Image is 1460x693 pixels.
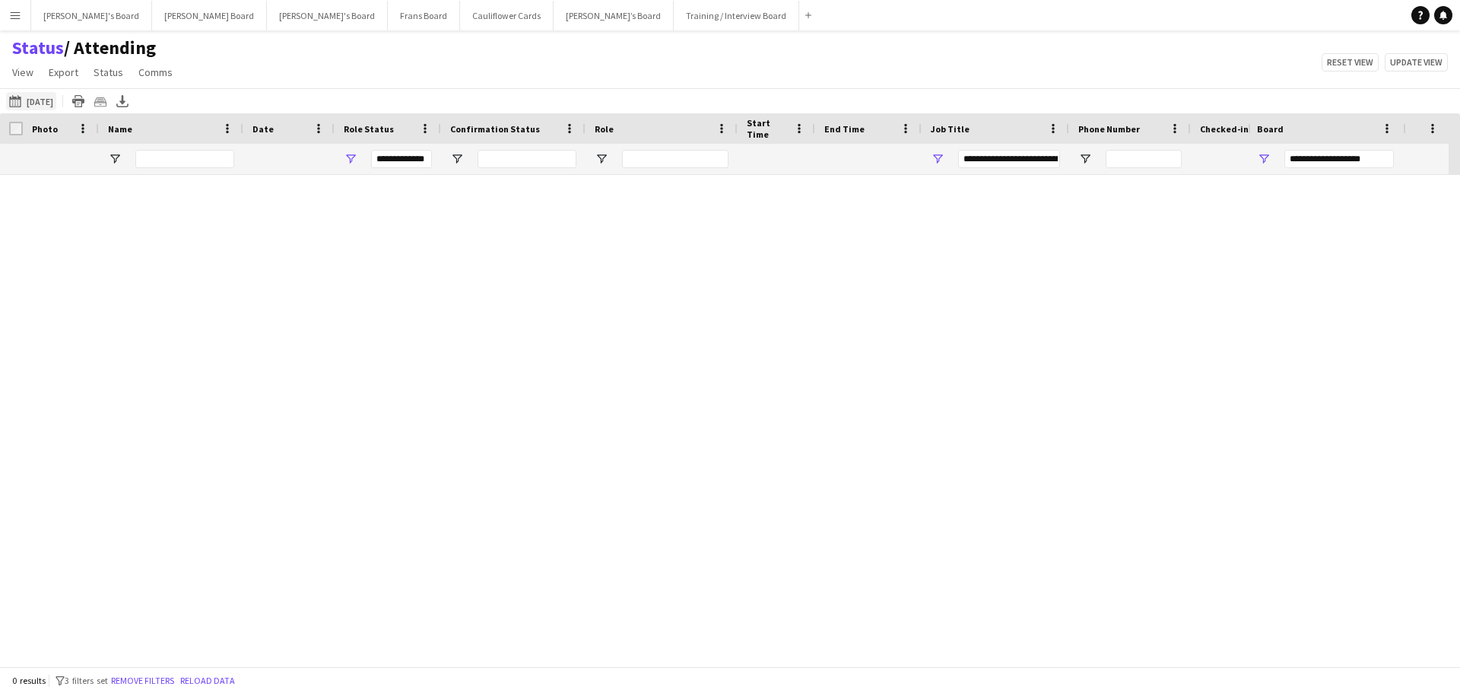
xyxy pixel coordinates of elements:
[460,1,554,30] button: Cauliflower Cards
[595,123,614,135] span: Role
[6,62,40,82] a: View
[1200,123,1295,135] span: Checked-in date/time
[87,62,129,82] a: Status
[108,672,177,689] button: Remove filters
[622,150,728,168] input: Role Filter Input
[450,152,464,166] button: Open Filter Menu
[931,123,970,135] span: Job Title
[6,92,56,110] button: [DATE]
[1385,53,1448,72] button: Update view
[1106,150,1182,168] input: Phone Number Filter Input
[450,123,540,135] span: Confirmation Status
[824,123,865,135] span: End Time
[43,62,84,82] a: Export
[152,1,267,30] button: [PERSON_NAME] Board
[1257,123,1284,135] span: Board
[69,92,87,110] app-action-btn: Print
[32,123,58,135] span: Photo
[177,672,238,689] button: Reload data
[12,65,33,79] span: View
[113,92,132,110] app-action-btn: Export XLSX
[12,37,64,59] a: Status
[91,92,109,110] app-action-btn: Crew files as ZIP
[1257,152,1271,166] button: Open Filter Menu
[1322,53,1379,72] button: Reset view
[267,1,388,30] button: [PERSON_NAME]'s Board
[674,1,799,30] button: Training / Interview Board
[1078,123,1140,135] span: Phone Number
[9,122,23,135] input: Column with Header Selection
[65,675,108,686] span: 3 filters set
[138,65,173,79] span: Comms
[135,150,234,168] input: Name Filter Input
[478,150,576,168] input: Confirmation Status Filter Input
[108,123,132,135] span: Name
[49,65,78,79] span: Export
[252,123,274,135] span: Date
[64,37,156,59] span: Attending
[554,1,674,30] button: [PERSON_NAME]’s Board
[344,152,357,166] button: Open Filter Menu
[108,152,122,166] button: Open Filter Menu
[595,152,608,166] button: Open Filter Menu
[388,1,460,30] button: Frans Board
[132,62,179,82] a: Comms
[1078,152,1092,166] button: Open Filter Menu
[931,152,944,166] button: Open Filter Menu
[94,65,123,79] span: Status
[344,123,394,135] span: Role Status
[31,1,152,30] button: [PERSON_NAME]'s Board
[747,117,788,140] span: Start Time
